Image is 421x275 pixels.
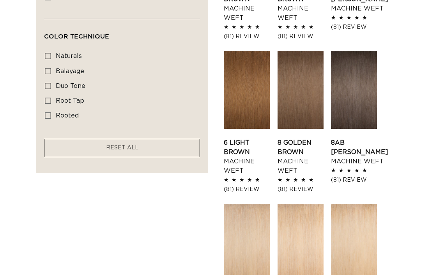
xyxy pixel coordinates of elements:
span: naturals [56,53,82,59]
span: Color Technique [44,33,109,40]
a: 6 Light Brown Machine Weft [224,138,270,175]
iframe: Chat Widget [382,238,421,275]
span: RESET ALL [106,145,138,151]
span: balayage [56,68,84,74]
a: 8AB [PERSON_NAME] Machine Weft [331,138,388,166]
span: duo tone [56,83,85,89]
summary: Color Technique (0 selected) [44,19,200,47]
span: root tap [56,98,84,104]
span: rooted [56,112,79,119]
a: 8 Golden Brown Machine Weft [278,138,324,175]
a: RESET ALL [106,143,138,153]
